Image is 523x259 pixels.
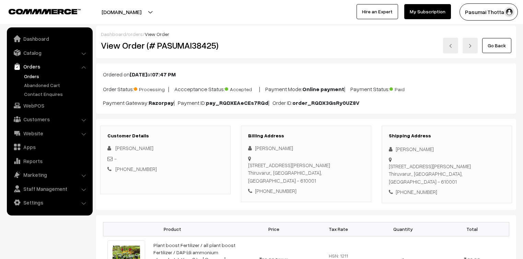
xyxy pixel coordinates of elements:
div: [PERSON_NAME] [389,145,505,153]
a: [PHONE_NUMBER] [115,166,157,172]
b: Razorpay [149,99,174,106]
h3: Customer Details [107,133,223,139]
a: Dashboard [101,31,126,37]
a: Go Back [482,38,511,53]
p: Ordered on at [103,70,509,78]
a: My Subscription [404,4,451,19]
div: [PERSON_NAME] [248,144,364,152]
b: order_RQDX3GsRy0UZ8V [292,99,360,106]
a: WebPOS [9,99,90,112]
a: Abandoned Cart [22,82,90,89]
h3: Billing Address [248,133,364,139]
b: pay_RQDXEAeCEs7RQd [206,99,268,106]
a: Apps [9,141,90,153]
th: Total [435,222,509,236]
div: - [107,155,223,163]
img: user [504,7,514,17]
a: Dashboard [9,33,90,45]
div: [PHONE_NUMBER] [248,187,364,195]
span: Processing [134,84,168,93]
p: Payment Gateway: | Payment ID: | Order ID: [103,99,509,107]
img: right-arrow.png [468,44,472,48]
a: Orders [22,73,90,80]
th: Product [103,222,242,236]
span: Accepted [225,84,259,93]
th: Tax Rate [306,222,371,236]
a: Orders [9,60,90,73]
a: orders [128,31,143,37]
p: Order Status: | Accceptance Status: | Payment Mode: | Payment Status: [103,84,509,93]
div: / / [101,30,511,38]
a: Website [9,127,90,139]
a: Hire an Expert [357,4,398,19]
a: Reports [9,155,90,167]
button: Pasumai Thotta… [460,3,518,21]
a: Settings [9,196,90,209]
h3: Shipping Address [389,133,505,139]
b: Online payment [302,86,344,92]
button: [DOMAIN_NAME] [78,3,165,21]
a: Staff Management [9,183,90,195]
b: 07:47 PM [152,71,176,78]
a: Customers [9,113,90,125]
img: left-arrow.png [449,44,453,48]
th: Price [242,222,306,236]
div: [STREET_ADDRESS][PERSON_NAME] Thiruvarur,, [GEOGRAPHIC_DATA], [GEOGRAPHIC_DATA] - 610001 [248,161,364,185]
a: Contact Enquires [22,90,90,98]
div: [STREET_ADDRESS][PERSON_NAME] Thiruvarur,, [GEOGRAPHIC_DATA], [GEOGRAPHIC_DATA] - 610001 [389,162,505,186]
img: COMMMERCE [9,9,81,14]
b: [DATE] [130,71,147,78]
a: COMMMERCE [9,7,69,15]
a: Catalog [9,47,90,59]
div: [PHONE_NUMBER] [389,188,505,196]
span: Paid [390,84,424,93]
h2: View Order (# PASUMAI38425) [101,40,231,51]
span: View Order [145,31,169,37]
a: Marketing [9,169,90,181]
span: [PERSON_NAME] [115,145,153,151]
th: Quantity [371,222,435,236]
